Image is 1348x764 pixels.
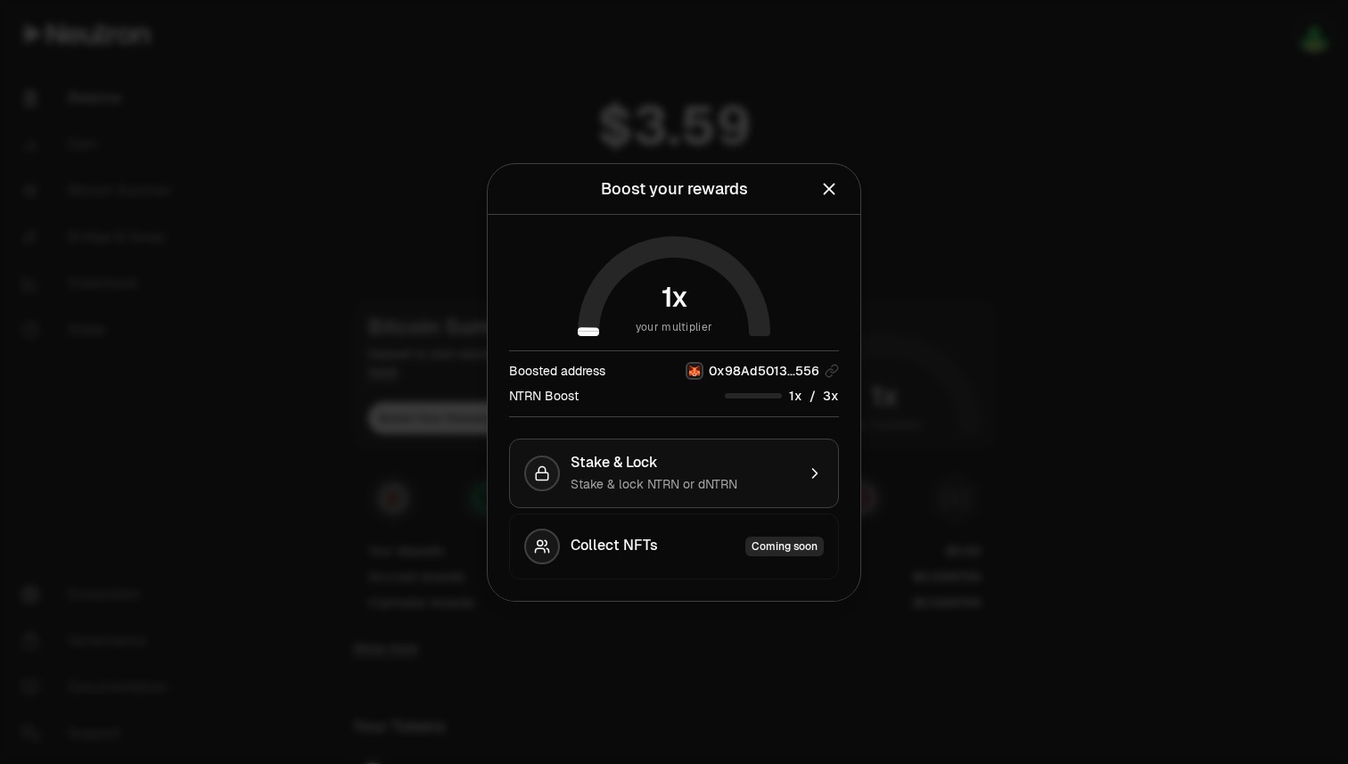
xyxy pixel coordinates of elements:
[601,177,748,201] div: Boost your rewards
[571,454,658,472] span: Stake & Lock
[725,387,839,406] div: /
[819,177,839,201] button: Close
[571,537,658,556] span: Collect NFTs
[571,476,737,492] span: Stake & lock NTRN or dNTRN
[509,439,839,508] button: Stake & LockStake & lock NTRN or dNTRN
[636,318,713,336] span: your multiplier
[509,387,579,405] div: NTRN Boost
[745,537,824,556] div: Coming soon
[709,362,819,380] span: 0x98Ad5013...556
[509,362,605,380] div: Boosted address
[509,513,839,579] button: Collect NFTsComing soon
[687,364,702,378] img: MetaMask
[686,362,839,380] button: MetaMask0x98Ad5013...556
